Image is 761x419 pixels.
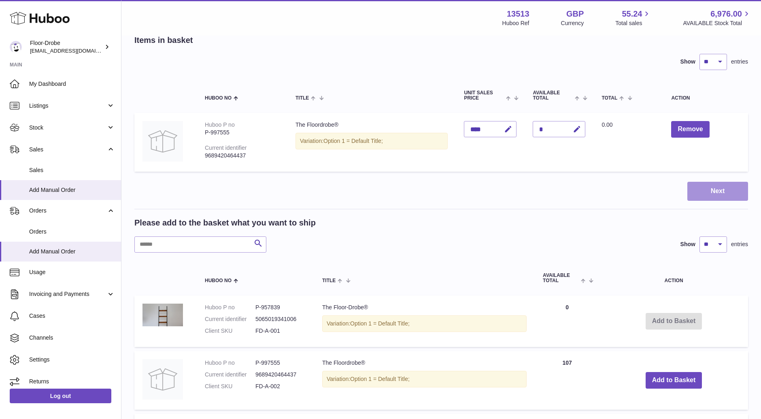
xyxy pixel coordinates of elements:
[255,327,306,335] dd: FD-A-001
[602,96,617,101] span: Total
[350,320,410,327] span: Option 1 = Default Title;
[507,9,529,19] strong: 13513
[205,371,255,379] dt: Current identifier
[683,19,751,27] span: AVAILABLE Stock Total
[134,217,316,228] h2: Please add to the basket what you want to ship
[205,121,235,128] div: Huboo P no
[314,351,535,410] td: The Floordrobe®
[602,121,612,128] span: 0.00
[134,35,193,46] h2: Items in basket
[255,383,306,390] dd: FD-A-002
[205,359,255,367] dt: Huboo P no
[255,315,306,323] dd: 5065019341006
[599,265,748,291] th: Action
[295,96,309,101] span: Title
[205,145,247,151] div: Current identifier
[710,9,742,19] span: 6,976.00
[29,102,106,110] span: Listings
[10,41,22,53] img: jthurling@live.com
[314,296,535,347] td: The Floor-Drobe®
[29,378,115,385] span: Returns
[205,96,232,101] span: Huboo no
[29,166,115,174] span: Sales
[29,228,115,236] span: Orders
[671,121,709,138] button: Remove
[29,80,115,88] span: My Dashboard
[255,359,306,367] dd: P-997555
[731,58,748,66] span: entries
[205,152,279,160] div: 9689420464437
[322,278,336,283] span: Title
[671,96,740,101] div: Action
[205,129,279,136] div: P-997555
[205,304,255,311] dt: Huboo P no
[683,9,751,27] a: 6,976.00 AVAILABLE Stock Total
[255,304,306,311] dd: P-957839
[29,207,106,215] span: Orders
[29,186,115,194] span: Add Manual Order
[731,240,748,248] span: entries
[205,278,232,283] span: Huboo no
[142,304,183,326] img: The Floor-Drobe®
[323,138,383,144] span: Option 1 = Default Title;
[29,334,115,342] span: Channels
[30,39,103,55] div: Floor-Drobe
[142,121,183,162] img: The Floordrobe®
[680,58,695,66] label: Show
[687,182,748,201] button: Next
[295,133,448,149] div: Variation:
[29,146,106,153] span: Sales
[255,371,306,379] dd: 9689420464437
[535,296,599,347] td: 0
[561,19,584,27] div: Currency
[205,327,255,335] dt: Client SKU
[29,312,115,320] span: Cases
[29,290,106,298] span: Invoicing and Payments
[142,359,183,400] img: The Floordrobe®
[29,124,106,132] span: Stock
[502,19,529,27] div: Huboo Ref
[29,268,115,276] span: Usage
[29,248,115,255] span: Add Manual Order
[622,9,642,19] span: 55.24
[350,376,410,382] span: Option 1 = Default Title;
[464,90,504,101] span: Unit Sales Price
[30,47,119,54] span: [EMAIL_ADDRESS][DOMAIN_NAME]
[543,273,579,283] span: AVAILABLE Total
[566,9,584,19] strong: GBP
[287,113,456,172] td: The Floordrobe®
[205,383,255,390] dt: Client SKU
[535,351,599,410] td: 107
[205,315,255,323] dt: Current identifier
[646,372,702,389] button: Add to Basket
[10,389,111,403] a: Log out
[615,9,651,27] a: 55.24 Total sales
[533,90,573,101] span: AVAILABLE Total
[615,19,651,27] span: Total sales
[322,315,527,332] div: Variation:
[322,371,527,387] div: Variation:
[680,240,695,248] label: Show
[29,356,115,364] span: Settings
